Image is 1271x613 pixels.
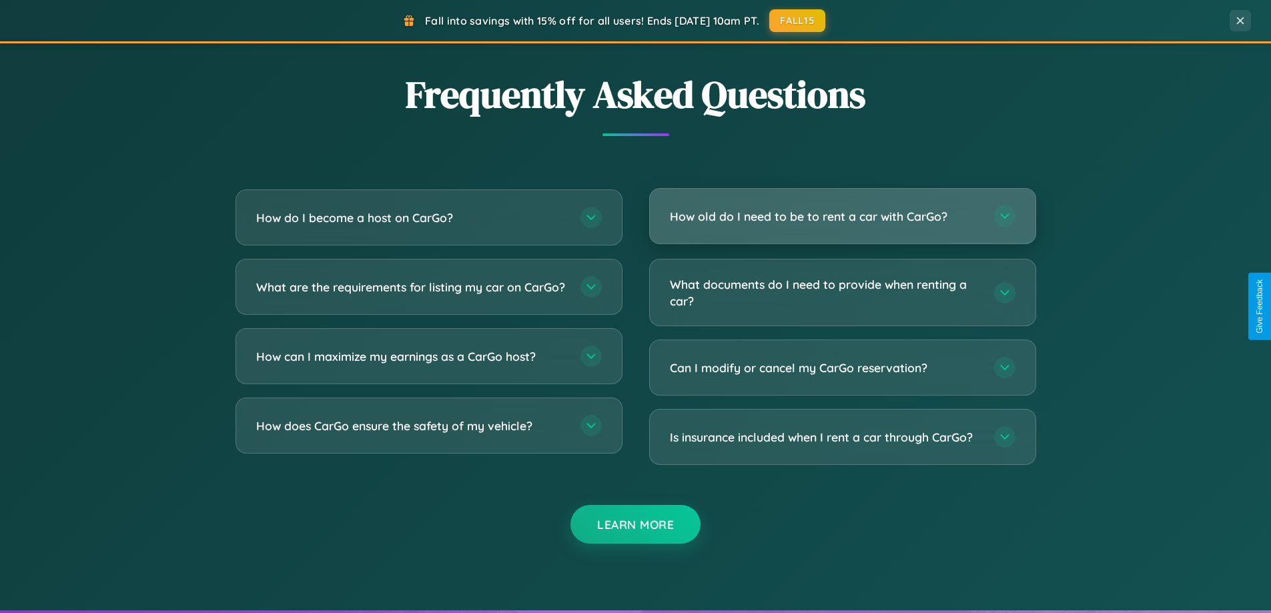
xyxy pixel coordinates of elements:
h3: Can I modify or cancel my CarGo reservation? [670,360,981,376]
h3: How can I maximize my earnings as a CarGo host? [256,348,567,365]
h2: Frequently Asked Questions [236,69,1036,120]
h3: How do I become a host on CarGo? [256,209,567,226]
button: FALL15 [769,9,825,32]
span: Fall into savings with 15% off for all users! Ends [DATE] 10am PT. [425,14,759,27]
h3: What are the requirements for listing my car on CarGo? [256,279,567,295]
h3: How does CarGo ensure the safety of my vehicle? [256,418,567,434]
div: Give Feedback [1255,279,1264,334]
h3: Is insurance included when I rent a car through CarGo? [670,429,981,446]
button: Learn More [570,505,701,544]
h3: How old do I need to be to rent a car with CarGo? [670,208,981,225]
h3: What documents do I need to provide when renting a car? [670,276,981,309]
